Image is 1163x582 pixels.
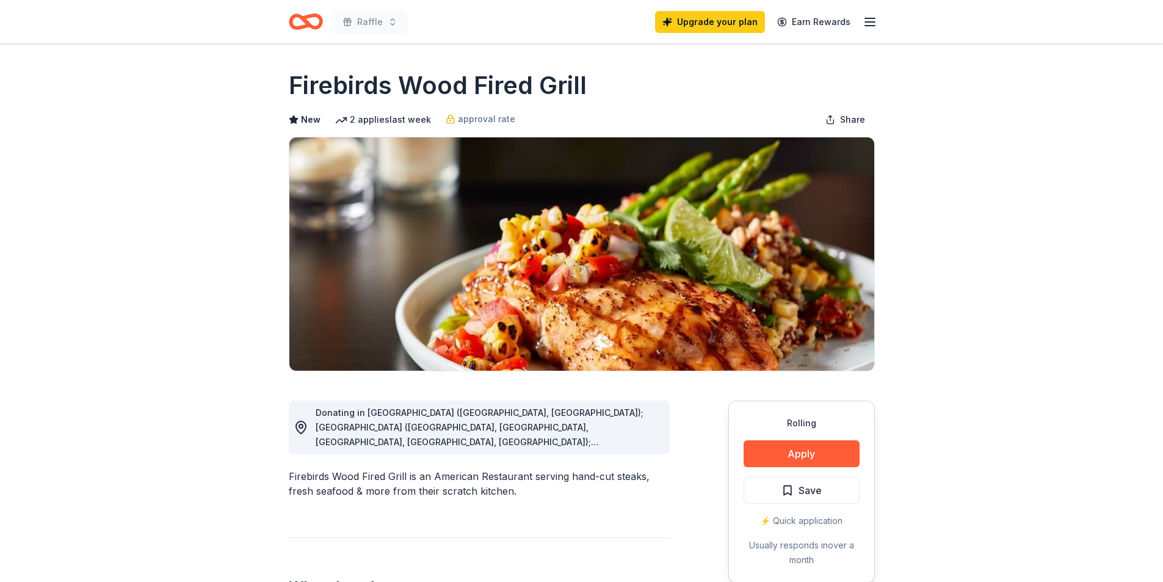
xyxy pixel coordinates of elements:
[357,15,383,29] span: Raffle
[289,137,874,371] img: Image for Firebirds Wood Fired Grill
[289,469,670,498] div: Firebirds Wood Fired Grill is an American Restaurant serving hand-cut steaks, fresh seafood & mor...
[744,416,860,431] div: Rolling
[744,477,860,504] button: Save
[770,11,858,33] a: Earn Rewards
[816,107,875,132] button: Share
[744,440,860,467] button: Apply
[289,68,587,103] h1: Firebirds Wood Fired Grill
[458,112,515,126] span: approval rate
[335,112,431,127] div: 2 applies last week
[333,10,407,34] button: Raffle
[301,112,321,127] span: New
[289,7,323,36] a: Home
[446,112,515,126] a: approval rate
[744,538,860,567] div: Usually responds in over a month
[840,112,865,127] span: Share
[655,11,765,33] a: Upgrade your plan
[799,482,822,498] span: Save
[744,514,860,528] div: ⚡️ Quick application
